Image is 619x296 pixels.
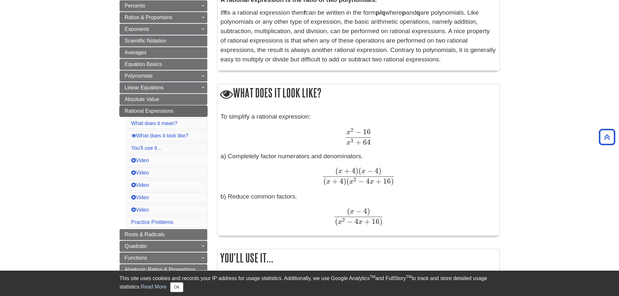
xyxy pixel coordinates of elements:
[217,84,499,103] h2: What does it look like?
[131,207,149,212] a: Video
[350,166,355,175] span: 4
[335,217,338,226] span: (
[120,94,207,105] a: Absolute Value
[125,108,174,114] span: Rational Expressions
[326,178,330,185] span: x
[221,8,496,64] p: If is a rational expression then can be written in the form where and are polynomials. Like polyn...
[125,3,145,8] span: Percents
[351,137,353,144] span: 3
[120,275,500,292] div: This site uses cookies and records your IP address for usage statistics. Additionally, we use Goo...
[354,176,356,183] span: 2
[335,166,338,175] span: (
[120,24,207,35] a: Exponents
[362,207,367,215] span: 4
[349,178,354,185] span: x
[125,26,149,32] span: Exponents
[323,177,326,186] span: (
[361,127,371,136] span: 16
[131,219,174,225] a: Practice Problems
[379,166,381,175] span: )
[120,59,207,70] a: Equation Basics
[597,133,617,141] a: Back to Top
[361,168,366,175] span: x
[366,166,373,175] span: −
[131,195,149,200] a: Video
[373,166,379,175] span: 4
[338,168,342,175] span: x
[358,218,363,225] span: x
[131,145,161,151] a: You'll use it...
[125,243,147,249] span: Quadratic
[350,208,354,215] span: x
[330,177,338,186] span: +
[351,127,353,133] span: 2
[343,177,346,186] span: )
[357,177,364,186] span: −
[416,9,420,16] strong: q
[120,47,207,58] a: Averages
[120,229,207,240] a: Roots & Radicals
[125,255,147,261] span: Functions
[380,217,382,226] span: )
[141,284,166,290] a: Read More
[355,166,358,175] span: )
[342,166,350,175] span: +
[221,112,496,233] div: To simplify a rational expression: a) Completely factor numerators and denominators. b) Reduce co...
[131,158,149,163] a: Video
[346,129,351,136] span: x
[381,177,391,186] span: 16
[120,241,207,252] a: Quadratic
[345,217,353,226] span: −
[402,9,406,16] strong: p
[303,9,305,16] strong: f
[338,218,342,225] span: x
[342,217,345,223] span: 2
[125,267,196,272] span: Algebraic Ratios & Proportions
[353,217,358,226] span: 4
[131,121,177,126] a: What does it mean?
[367,207,370,215] span: )
[224,9,226,16] strong: f
[120,252,207,264] a: Functions
[361,138,371,147] span: 64
[120,264,207,275] a: Algebraic Ratios & Proportions
[347,207,350,215] span: (
[131,182,149,188] a: Video
[125,50,147,55] span: Averages
[170,282,183,292] button: Close
[346,177,349,186] span: (
[354,207,362,215] span: −
[125,15,173,20] span: Ratios & Proportions
[120,12,207,23] a: Ratios & Proportions
[125,61,162,67] span: Equation Basics
[120,82,207,93] a: Linear Equations
[120,0,207,11] a: Percents
[354,127,361,136] span: −
[406,275,412,279] sup: TM
[364,177,370,186] span: 4
[374,177,381,186] span: +
[125,232,165,237] span: Roots & Radicals
[120,35,207,46] a: Scientific Notation
[125,73,153,79] span: Polynomials
[131,170,149,175] a: Video
[391,177,394,186] span: )
[354,138,361,147] span: +
[370,275,375,279] sup: TM
[125,97,159,102] span: Absolute Value
[131,133,188,138] a: What does it look like?
[376,9,385,16] strong: p/q
[346,139,351,146] span: x
[338,177,343,186] span: 4
[120,71,207,82] a: Polynomials
[358,166,361,175] span: (
[370,178,374,185] span: x
[125,38,166,44] span: Scientific Notation
[120,106,207,117] a: Rational Expressions
[363,217,370,226] span: +
[217,249,499,266] h2: You'll use it...
[125,85,164,90] span: Linear Equations
[370,217,380,226] span: 16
